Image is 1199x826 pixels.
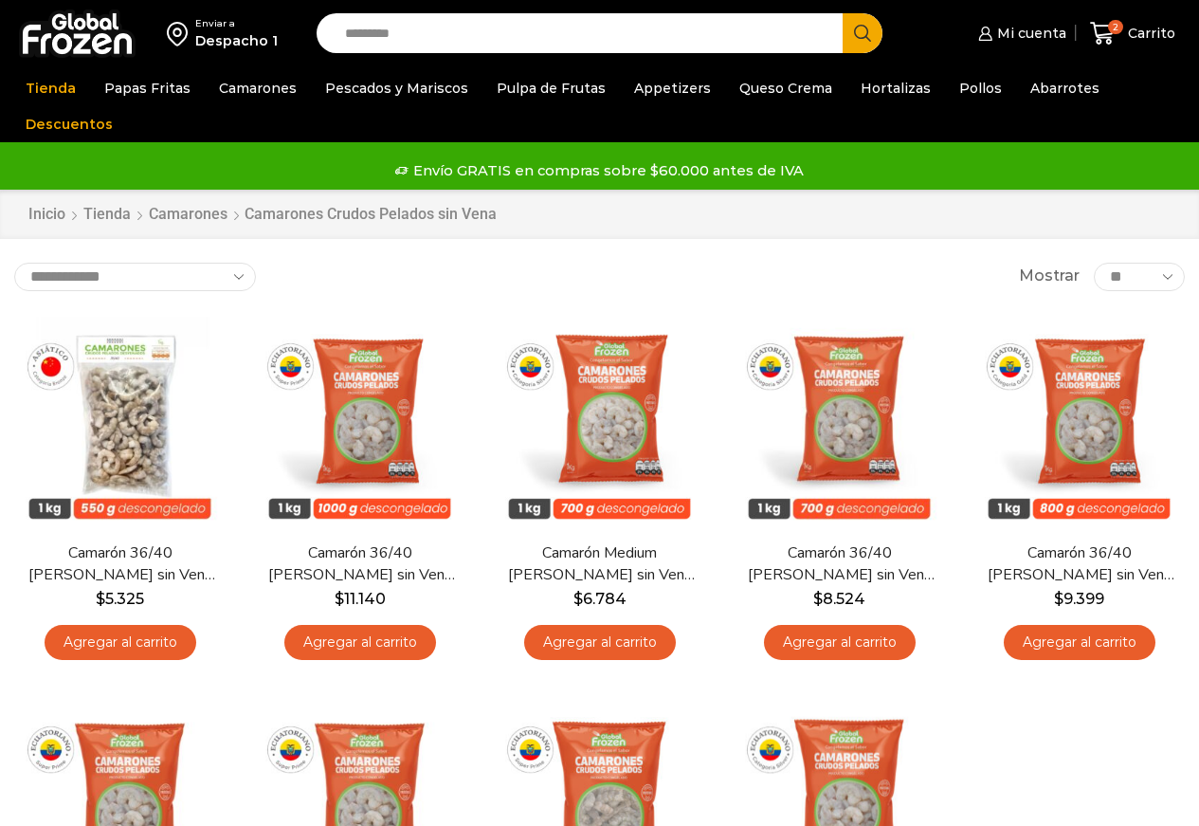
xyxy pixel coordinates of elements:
[1021,70,1109,106] a: Abarrotes
[813,590,823,608] span: $
[335,590,386,608] bdi: 11.140
[96,590,105,608] span: $
[25,542,215,586] a: Camarón 36/40 [PERSON_NAME] sin Vena – Bronze – Caja 10 kg
[813,590,865,608] bdi: 8.524
[851,70,940,106] a: Hortalizas
[316,70,478,106] a: Pescados y Mariscos
[1054,590,1063,608] span: $
[1019,266,1080,287] span: Mostrar
[195,17,278,30] div: Enviar a
[245,205,497,223] h1: Camarones Crudos Pelados sin Vena
[264,542,455,586] a: Camarón 36/40 [PERSON_NAME] sin Vena – Super Prime – Caja 10 kg
[167,17,195,49] img: address-field-icon.svg
[524,625,676,660] a: Agregar al carrito: “Camarón Medium Crudo Pelado sin Vena - Silver - Caja 10 kg”
[16,106,122,142] a: Descuentos
[195,31,278,50] div: Despacho 1
[148,204,228,226] a: Camarones
[1108,20,1123,35] span: 2
[27,204,497,226] nav: Breadcrumb
[14,263,256,291] select: Pedido de la tienda
[573,590,627,608] bdi: 6.784
[284,625,436,660] a: Agregar al carrito: “Camarón 36/40 Crudo Pelado sin Vena - Super Prime - Caja 10 kg”
[335,590,344,608] span: $
[992,24,1066,43] span: Mi cuenta
[730,70,842,106] a: Queso Crema
[16,70,85,106] a: Tienda
[504,542,695,586] a: Camarón Medium [PERSON_NAME] sin Vena – Silver – Caja 10 kg
[95,70,200,106] a: Papas Fritas
[843,13,882,53] button: Search button
[209,70,306,106] a: Camarones
[950,70,1011,106] a: Pollos
[1004,625,1155,660] a: Agregar al carrito: “Camarón 36/40 Crudo Pelado sin Vena - Gold - Caja 10 kg”
[82,204,132,226] a: Tienda
[973,14,1066,52] a: Mi cuenta
[487,70,615,106] a: Pulpa de Frutas
[764,625,916,660] a: Agregar al carrito: “Camarón 36/40 Crudo Pelado sin Vena - Silver - Caja 10 kg”
[573,590,583,608] span: $
[744,542,935,586] a: Camarón 36/40 [PERSON_NAME] sin Vena – Silver – Caja 10 kg
[96,590,144,608] bdi: 5.325
[1085,11,1180,56] a: 2 Carrito
[984,542,1174,586] a: Camarón 36/40 [PERSON_NAME] sin Vena – Gold – Caja 10 kg
[27,204,66,226] a: Inicio
[45,625,196,660] a: Agregar al carrito: “Camarón 36/40 Crudo Pelado sin Vena - Bronze - Caja 10 kg”
[625,70,720,106] a: Appetizers
[1054,590,1104,608] bdi: 9.399
[1123,24,1175,43] span: Carrito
